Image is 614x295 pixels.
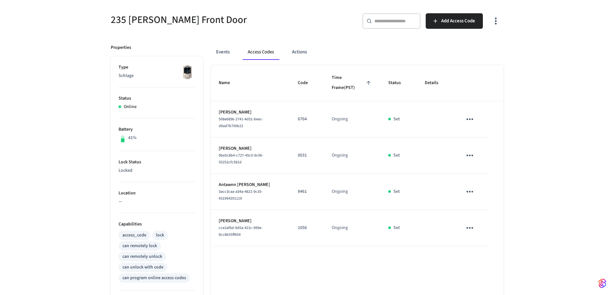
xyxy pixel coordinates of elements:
div: access_code [122,232,146,239]
span: Time Frame(PST) [332,73,373,93]
p: 8461 [298,188,316,195]
span: Status [388,78,409,88]
p: Set [393,224,400,231]
p: Battery [119,126,195,133]
img: SeamLogoGradient.69752ec5.svg [598,278,606,289]
p: Status [119,95,195,102]
span: Name [219,78,238,88]
p: Capabilities [119,221,195,228]
p: Set [393,116,400,123]
p: Schlage [119,72,195,79]
button: Access Codes [243,44,279,60]
span: Code [298,78,316,88]
img: Schlage Sense Smart Deadbolt with Camelot Trim, Front [179,64,195,80]
button: Events [211,44,235,60]
p: Antawnn [PERSON_NAME] [219,181,283,188]
div: can remotely unlock [122,253,162,260]
p: 0031 [298,152,316,159]
div: can program online access codes [122,275,186,281]
td: Ongoing [324,101,380,137]
p: Set [393,152,400,159]
p: Location [119,190,195,197]
span: cce2af6d-9d5a-421c-999e-9cc8b55ff654 [219,225,263,237]
button: Add Access Code [426,13,483,29]
p: 6764 [298,116,316,123]
div: can unlock with code [122,264,163,271]
p: [PERSON_NAME] [219,145,283,152]
p: [PERSON_NAME] [219,218,283,224]
div: ant example [211,44,504,60]
div: can remotely lock [122,243,157,249]
td: Ongoing [324,210,380,246]
p: 41% [128,135,137,141]
td: Ongoing [324,137,380,174]
p: Type [119,64,195,71]
p: Set [393,188,400,195]
span: 9be5c8b4-c727-45c0-9c06-55252cfc581d [219,153,263,165]
h5: 235 [PERSON_NAME] Front Door [111,13,303,27]
p: Locked [119,167,195,174]
span: Add Access Code [441,17,475,25]
p: Lock Status [119,159,195,166]
button: Actions [287,44,312,60]
table: sticky table [211,65,504,246]
span: 3acc3caa-a34a-4821-9c35-431994201119 [219,189,263,201]
td: Ongoing [324,174,380,210]
p: Properties [111,44,131,51]
p: — [119,198,195,205]
p: Online [124,104,137,110]
p: [PERSON_NAME] [219,109,283,116]
div: lock [156,232,164,239]
span: 508e6896-2741-4d31-beec-d9ad7b700b22 [219,116,263,129]
span: Details [425,78,447,88]
p: 1056 [298,224,316,231]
